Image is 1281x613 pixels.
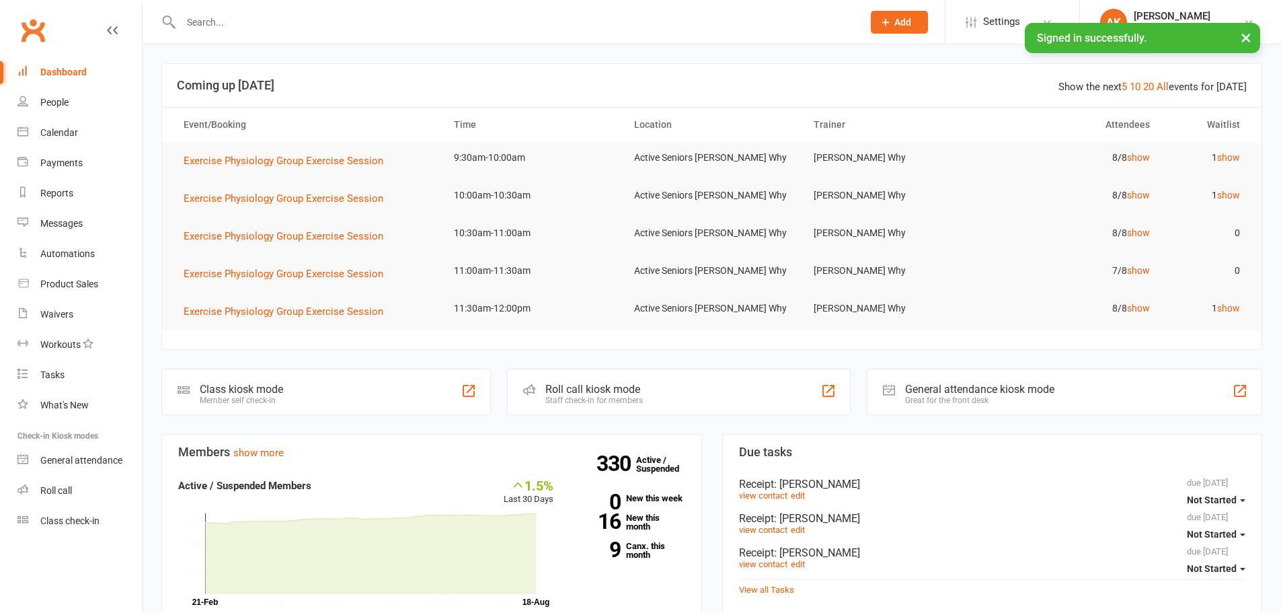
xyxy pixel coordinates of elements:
[1058,79,1247,95] div: Show the next events for [DATE]
[1162,142,1252,174] td: 1
[17,390,142,421] a: What's New
[1134,22,1231,34] div: Staying Active Dee Why
[442,142,622,174] td: 9:30am-10:00am
[177,13,853,32] input: Search...
[184,192,383,205] span: Exercise Physiology Group Exercise Session
[504,478,553,507] div: Last 30 Days
[16,13,50,47] a: Clubworx
[574,494,685,503] a: 0New this week
[774,512,860,525] span: : [PERSON_NAME]
[739,585,794,595] a: View all Tasks
[1130,81,1140,93] a: 10
[1162,108,1252,142] th: Waitlist
[40,248,95,259] div: Automations
[184,266,393,282] button: Exercise Physiology Group Exercise Session
[1162,217,1252,249] td: 0
[504,478,553,493] div: 1.5%
[17,118,142,148] a: Calendar
[622,255,802,287] td: Active Seniors [PERSON_NAME] Why
[40,188,73,199] div: Reports
[1127,152,1150,163] a: show
[791,559,805,569] a: edit
[791,491,805,501] a: edit
[40,369,65,380] div: Tasks
[545,383,643,396] div: Roll call kiosk mode
[636,445,695,483] a: 330Active / Suspended
[802,142,982,174] td: [PERSON_NAME] Why
[1217,190,1240,201] a: show
[17,209,142,239] a: Messages
[774,546,860,559] span: : [PERSON_NAME]
[1143,81,1154,93] a: 20
[739,512,1246,525] div: Receipt
[574,540,621,560] strong: 9
[574,542,685,559] a: 9Canx. this month
[1217,152,1240,163] a: show
[40,157,83,168] div: Payments
[17,178,142,209] a: Reports
[739,559,787,569] a: view contact
[739,525,787,535] a: view contact
[233,447,284,459] a: show more
[1162,293,1252,324] td: 1
[982,142,1162,174] td: 8/8
[1037,32,1147,44] span: Signed in successfully.
[1127,303,1150,314] a: show
[982,293,1162,324] td: 8/8
[40,97,69,108] div: People
[622,108,802,142] th: Location
[983,7,1020,37] span: Settings
[184,230,383,242] span: Exercise Physiology Group Exercise Session
[622,180,802,211] td: Active Seniors [PERSON_NAME] Why
[17,506,142,536] a: Class kiosk mode
[1134,10,1231,22] div: [PERSON_NAME]
[1100,9,1127,36] div: AK
[17,87,142,118] a: People
[442,255,622,287] td: 11:00am-11:30am
[17,445,142,476] a: General attendance kiosk mode
[871,11,928,34] button: Add
[178,480,311,492] strong: Active / Suspended Members
[40,309,73,320] div: Waivers
[40,455,122,466] div: General attendance
[40,279,98,289] div: Product Sales
[40,339,81,350] div: Workouts
[791,525,805,535] a: edit
[1217,303,1240,314] a: show
[184,190,393,207] button: Exercise Physiology Group Exercise Session
[184,305,383,318] span: Exercise Physiology Group Exercise Session
[574,513,685,531] a: 16New this month
[905,396,1054,405] div: Great for the front desk
[596,454,636,474] strong: 330
[200,383,283,396] div: Class kiosk mode
[1187,488,1245,512] button: Not Started
[1187,563,1237,574] span: Not Started
[442,217,622,249] td: 10:30am-11:00am
[184,268,383,280] span: Exercise Physiology Group Exercise Session
[739,445,1246,459] h3: Due tasks
[17,269,142,299] a: Product Sales
[982,108,1162,142] th: Attendees
[1157,81,1169,93] a: All
[184,153,393,169] button: Exercise Physiology Group Exercise Session
[982,255,1162,287] td: 7/8
[739,478,1246,491] div: Receipt
[17,476,142,506] a: Roll call
[1162,255,1252,287] td: 0
[1122,81,1127,93] a: 5
[40,485,72,496] div: Roll call
[1127,227,1150,238] a: show
[802,217,982,249] td: [PERSON_NAME] Why
[802,293,982,324] td: [PERSON_NAME] Why
[40,127,78,138] div: Calendar
[622,217,802,249] td: Active Seniors [PERSON_NAME] Why
[802,180,982,211] td: [PERSON_NAME] Why
[184,228,393,244] button: Exercise Physiology Group Exercise Session
[442,293,622,324] td: 11:30am-12:00pm
[171,108,442,142] th: Event/Booking
[1127,265,1150,276] a: show
[1187,522,1245,546] button: Not Started
[17,330,142,360] a: Workouts
[442,180,622,211] td: 10:00am-10:30am
[40,67,87,77] div: Dashboard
